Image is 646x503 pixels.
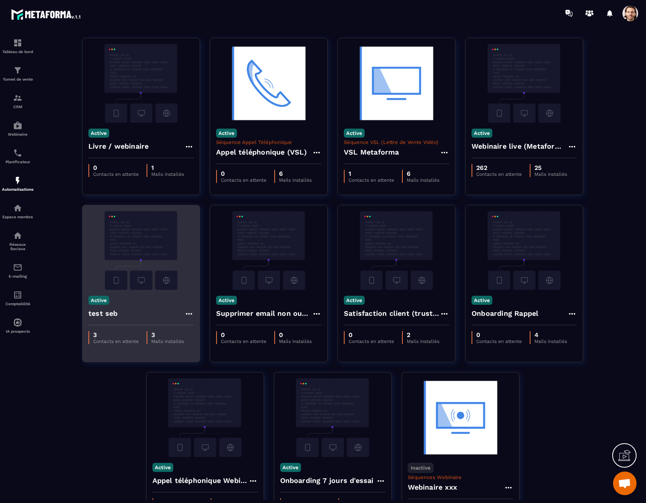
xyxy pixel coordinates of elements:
[2,142,33,170] a: schedulerschedulerPlanificateur
[472,141,567,152] h4: Webinaire live (Metaforma)
[344,129,365,138] p: Active
[13,318,22,327] img: automations
[88,129,109,138] p: Active
[407,177,439,183] p: Mails installés
[349,339,394,344] p: Contacts en attente
[344,44,449,123] img: automation-background
[2,87,33,115] a: formationformationCRM
[93,331,139,339] p: 3
[2,160,33,164] p: Planificateur
[2,225,33,257] a: social-networksocial-networkRéseaux Sociaux
[344,139,449,145] p: Séquence VSL (Lettre de Vente Vidéo)
[349,331,394,339] p: 0
[13,263,22,272] img: email
[2,274,33,278] p: E-mailing
[13,121,22,130] img: automations
[472,296,492,305] p: Active
[349,177,394,183] p: Contacts en attente
[2,197,33,225] a: automationsautomationsEspace membre
[2,215,33,219] p: Espace membre
[534,339,567,344] p: Mails installés
[344,147,399,158] h4: VSL Metaforma
[279,331,312,339] p: 0
[221,339,266,344] p: Contacts en attente
[151,164,184,171] p: 1
[613,472,637,495] a: Open chat
[534,331,567,339] p: 4
[216,44,321,123] img: automation-background
[216,139,321,145] p: Séquence Appel Téléphonique
[472,308,538,319] h4: Onboarding Rappel
[2,170,33,197] a: automationsautomationsAutomatisations
[216,296,237,305] p: Active
[88,44,194,123] img: automation-background
[13,231,22,240] img: social-network
[344,296,365,305] p: Active
[2,284,33,312] a: accountantaccountantComptabilité
[408,378,513,457] img: automation-background
[13,38,22,48] img: formation
[2,132,33,136] p: Webinaire
[13,66,22,75] img: formation
[13,290,22,300] img: accountant
[408,463,433,473] p: Inactive
[88,296,109,305] p: Active
[151,339,184,344] p: Mails installés
[2,187,33,192] p: Automatisations
[472,129,492,138] p: Active
[408,482,457,493] h4: Webinaire xxx
[216,211,321,290] img: automation-background
[151,171,184,177] p: Mails installés
[216,308,312,319] h4: Supprimer email non ouvert apres 60 jours
[88,308,118,319] h4: test seb
[2,257,33,284] a: emailemailE-mailing
[407,331,439,339] p: 2
[2,302,33,306] p: Comptabilité
[472,44,577,123] img: automation-background
[152,463,173,472] p: Active
[88,211,194,290] img: automation-background
[476,164,522,171] p: 262
[2,242,33,251] p: Réseaux Sociaux
[93,164,139,171] p: 0
[534,171,567,177] p: Mails installés
[13,203,22,213] img: automations
[2,60,33,87] a: formationformationTunnel de vente
[407,339,439,344] p: Mails installés
[2,329,33,333] p: IA prospects
[13,148,22,158] img: scheduler
[279,170,312,177] p: 6
[476,171,522,177] p: Contacts en attente
[221,177,266,183] p: Contacts en attente
[280,463,301,472] p: Active
[280,475,374,486] h4: Onboarding 7 jours d'essai
[88,141,149,152] h4: Livre / webinaire
[2,105,33,109] p: CRM
[93,339,139,344] p: Contacts en attente
[344,211,449,290] img: automation-background
[349,170,394,177] p: 1
[151,331,184,339] p: 3
[2,50,33,54] p: Tableau de bord
[279,177,312,183] p: Mails installés
[476,339,522,344] p: Contacts en attente
[93,171,139,177] p: Contacts en attente
[221,331,266,339] p: 0
[476,331,522,339] p: 0
[2,115,33,142] a: automationsautomationsWebinaire
[280,378,385,457] img: automation-background
[216,147,307,158] h4: Appel téléphonique (VSL)
[534,164,567,171] p: 25
[2,32,33,60] a: formationformationTableau de bord
[279,339,312,344] p: Mails installés
[407,170,439,177] p: 6
[13,176,22,185] img: automations
[13,93,22,103] img: formation
[408,474,513,480] p: Séquences Webinaire
[216,129,237,138] p: Active
[221,170,266,177] p: 0
[152,475,248,486] h4: Appel téléphonique Webinaire live
[152,378,258,457] img: automation-background
[472,211,577,290] img: automation-background
[2,77,33,81] p: Tunnel de vente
